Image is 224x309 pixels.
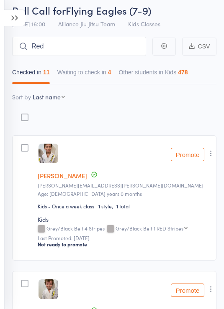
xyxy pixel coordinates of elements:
[178,69,188,76] div: 478
[38,171,87,180] a: [PERSON_NAME]
[12,37,146,56] input: Search by name
[43,69,50,76] div: 11
[38,225,211,233] div: Grey/Black Belt 4 Stripes
[33,93,61,101] div: Last name
[171,284,204,297] button: Promote
[38,203,94,210] div: Kids - Once a week class
[182,38,216,56] button: CSV
[12,65,50,84] button: Checked in11
[128,20,160,28] span: Kids Classes
[57,65,111,84] button: Waiting to check in4
[66,3,151,17] span: Flying Eagles (7-9)
[12,3,66,17] span: Roll Call for
[118,65,188,84] button: Other students in Kids478
[38,241,211,248] div: Not ready to promote
[12,93,31,101] label: Sort by
[116,203,130,210] span: 1 total
[39,144,58,163] img: image1652403295.png
[12,20,45,28] span: [DATE] 16:00
[38,182,211,188] small: Nicole.l.battram@gmail.com
[108,69,111,76] div: 4
[171,148,204,161] button: Promote
[39,279,58,299] img: image1652403327.png
[58,20,115,28] span: Alliance Jiu Jitsu Team
[116,225,183,231] div: Grey/Black Belt 1 RED Stripes
[38,215,211,223] div: Kids
[98,203,116,210] span: 1 style
[38,190,142,197] span: Age: [DEMOGRAPHIC_DATA] years 0 months
[38,235,211,241] small: Last Promoted: [DATE]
